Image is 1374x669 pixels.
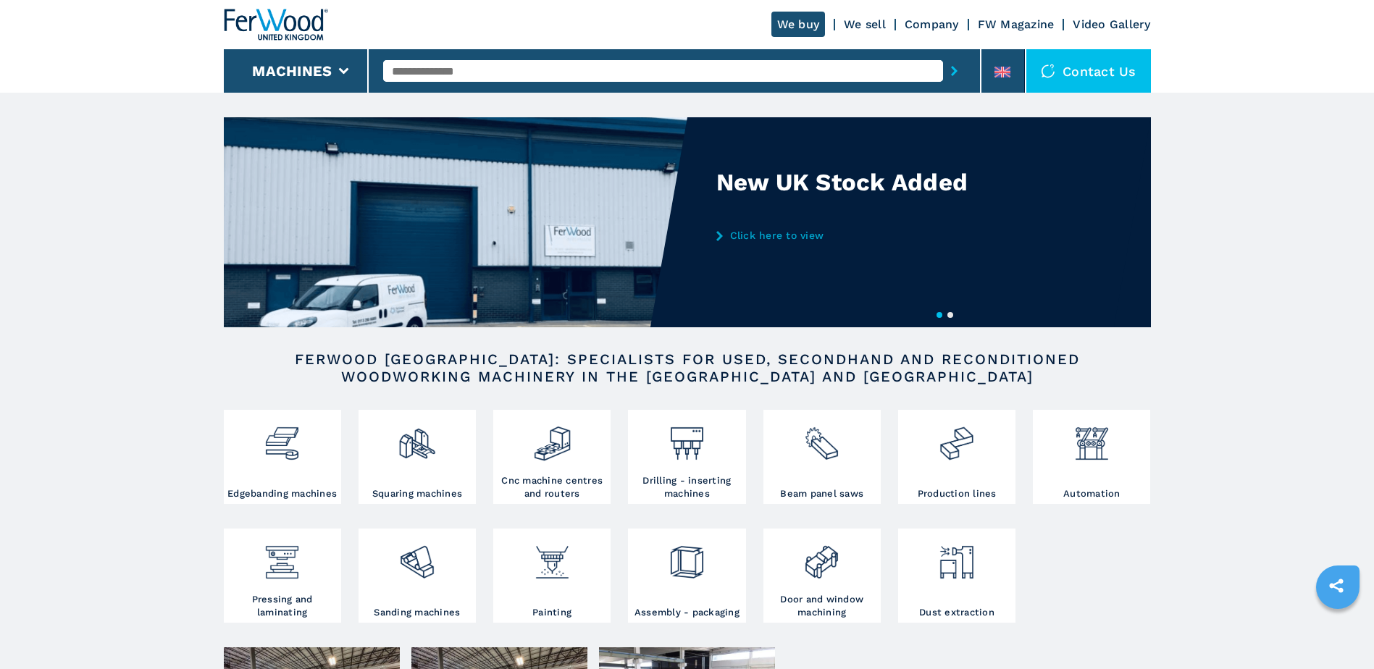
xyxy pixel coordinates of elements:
[937,532,976,581] img: aspirazione_1.png
[224,117,687,327] img: New UK Stock Added
[844,17,886,31] a: We sell
[227,593,338,619] h3: Pressing and laminating
[771,12,826,37] a: We buy
[224,529,341,623] a: Pressing and laminating
[628,410,745,504] a: Drilling - inserting machines
[1073,17,1150,31] a: Video Gallery
[374,606,460,619] h3: Sanding machines
[497,474,607,500] h3: Cnc machine centres and routers
[398,413,436,463] img: squadratrici_2.png
[224,9,328,41] img: Ferwood
[918,487,997,500] h3: Production lines
[898,529,1015,623] a: Dust extraction
[628,529,745,623] a: Assembly - packaging
[533,413,571,463] img: centro_di_lavoro_cnc_2.png
[1026,49,1151,93] div: Contact us
[252,62,332,80] button: Machines
[767,593,877,619] h3: Door and window machining
[224,410,341,504] a: Edgebanding machines
[937,413,976,463] img: linee_di_produzione_2.png
[532,606,571,619] h3: Painting
[632,474,742,500] h3: Drilling - inserting machines
[1318,568,1354,604] a: sharethis
[898,410,1015,504] a: Production lines
[780,487,863,500] h3: Beam panel saws
[359,410,476,504] a: Squaring machines
[359,529,476,623] a: Sanding machines
[634,606,740,619] h3: Assembly - packaging
[493,410,611,504] a: Cnc machine centres and routers
[398,532,436,581] img: levigatrici_2.png
[270,350,1105,385] h2: FERWOOD [GEOGRAPHIC_DATA]: SPECIALISTS FOR USED, SECONDHAND AND RECONDITIONED WOODWORKING MACHINE...
[668,413,706,463] img: foratrici_inseritrici_2.png
[493,529,611,623] a: Painting
[716,230,1000,241] a: Click here to view
[905,17,959,31] a: Company
[763,529,881,623] a: Door and window machining
[263,532,301,581] img: pressa-strettoia.png
[1033,410,1150,504] a: Automation
[937,312,942,318] button: 1
[372,487,462,500] h3: Squaring machines
[803,532,841,581] img: lavorazione_porte_finestre_2.png
[803,413,841,463] img: sezionatrici_2.png
[978,17,1055,31] a: FW Magazine
[943,54,965,88] button: submit-button
[668,532,706,581] img: montaggio_imballaggio_2.png
[227,487,337,500] h3: Edgebanding machines
[1063,487,1120,500] h3: Automation
[263,413,301,463] img: bordatrici_1.png
[1041,64,1055,78] img: Contact us
[947,312,953,318] button: 2
[763,410,881,504] a: Beam panel saws
[533,532,571,581] img: verniciatura_1.png
[919,606,994,619] h3: Dust extraction
[1073,413,1111,463] img: automazione.png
